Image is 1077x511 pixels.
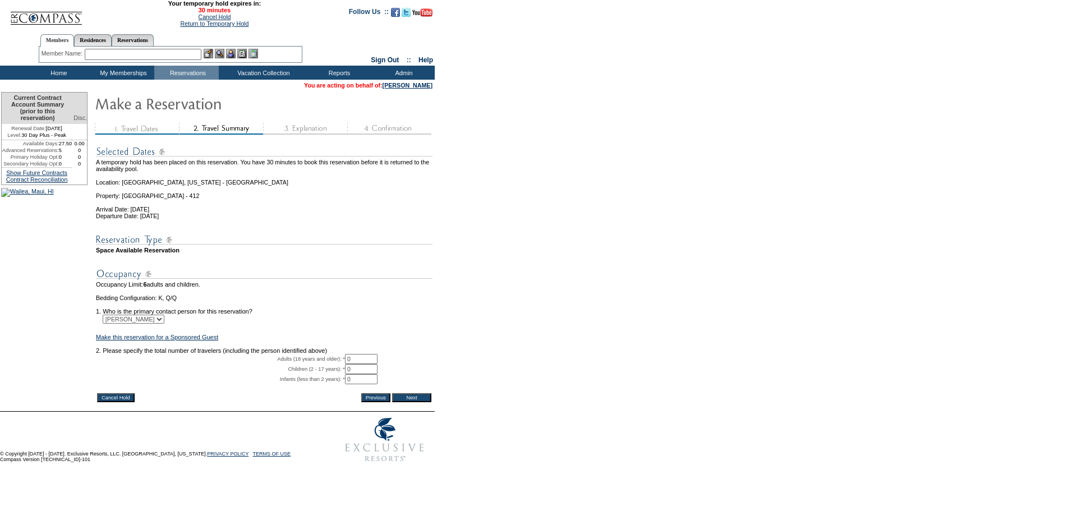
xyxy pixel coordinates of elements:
span: Renewal Date: [11,125,45,132]
input: Next [392,393,431,402]
td: 0 [72,160,87,167]
img: Wailea, Maui, HI [1,188,54,197]
span: 30 minutes [88,7,340,13]
a: PRIVACY POLICY [207,451,248,457]
td: Property: [GEOGRAPHIC_DATA] - 412 [96,186,432,199]
img: Make Reservation [95,92,319,114]
td: 0 [59,160,72,167]
td: Follow Us :: [349,7,389,20]
a: [PERSON_NAME] [383,82,432,89]
td: 1. Who is the primary contact person for this reservation? [96,301,432,315]
td: 5 [59,147,72,154]
td: Departure Date: [DATE] [96,213,432,219]
td: Admin [370,66,435,80]
a: Become our fan on Facebook [391,11,400,18]
img: subTtlOccupancy.gif [96,267,432,281]
td: Space Available Reservation [96,247,432,254]
td: Adults (18 years and older): * [96,354,345,364]
a: Subscribe to our YouTube Channel [412,11,432,18]
img: Exclusive Resorts [334,412,435,468]
span: Level: [7,132,21,139]
td: 0.00 [72,140,87,147]
span: Disc. [73,114,87,121]
td: Current Contract Account Summary (prior to this reservation) [2,93,72,124]
a: Follow us on Twitter [402,11,411,18]
a: Return to Temporary Hold [181,20,249,27]
td: Home [25,66,90,80]
td: 2. Please specify the total number of travelers (including the person identified above) [96,347,432,354]
td: 30 Day Plus - Peak [2,132,72,140]
td: 27.50 [59,140,72,147]
img: Impersonate [226,49,236,58]
img: Become our fan on Facebook [391,8,400,17]
input: Cancel Hold [97,393,135,402]
td: Primary Holiday Opt: [2,154,59,160]
span: 6 [143,281,146,288]
a: TERMS OF USE [253,451,291,457]
img: Reservations [237,49,247,58]
td: Arrival Date: [DATE] [96,199,432,213]
img: b_calculator.gif [248,49,258,58]
img: Subscribe to our YouTube Channel [412,8,432,17]
img: Follow us on Twitter [402,8,411,17]
a: Cancel Hold [198,13,231,20]
td: Location: [GEOGRAPHIC_DATA], [US_STATE] - [GEOGRAPHIC_DATA] [96,172,432,186]
td: Secondary Holiday Opt: [2,160,59,167]
input: Previous [361,393,390,402]
a: Residences [74,34,112,46]
img: subTtlSelectedDates.gif [96,145,432,159]
a: Contract Reconciliation [6,176,68,183]
td: Vacation Collection [219,66,306,80]
a: Help [418,56,433,64]
td: Occupancy Limit: adults and children. [96,281,432,288]
td: Advanced Reservations: [2,147,59,154]
img: View [215,49,224,58]
img: step4_state1.gif [347,123,431,135]
img: b_edit.gif [204,49,213,58]
td: 0 [59,154,72,160]
td: 0 [72,147,87,154]
a: Sign Out [371,56,399,64]
td: Available Days: [2,140,59,147]
img: step3_state1.gif [263,123,347,135]
img: step2_state2.gif [179,123,263,135]
a: Show Future Contracts [6,169,67,176]
span: :: [407,56,411,64]
td: Children (2 - 17 years): * [96,364,345,374]
a: Reservations [112,34,154,46]
a: Members [40,34,75,47]
img: step1_state3.gif [95,123,179,135]
td: Infants (less than 2 years): * [96,374,345,384]
img: subTtlResType.gif [96,233,432,247]
td: My Memberships [90,66,154,80]
td: A temporary hold has been placed on this reservation. You have 30 minutes to book this reservatio... [96,159,432,172]
td: Reports [306,66,370,80]
img: Compass Home [10,2,82,25]
td: Bedding Configuration: K, Q/Q [96,294,432,301]
td: Reservations [154,66,219,80]
div: Member Name: [42,49,85,58]
span: You are acting on behalf of: [304,82,432,89]
td: [DATE] [2,124,72,132]
a: Make this reservation for a Sponsored Guest [96,334,218,340]
td: 0 [72,154,87,160]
